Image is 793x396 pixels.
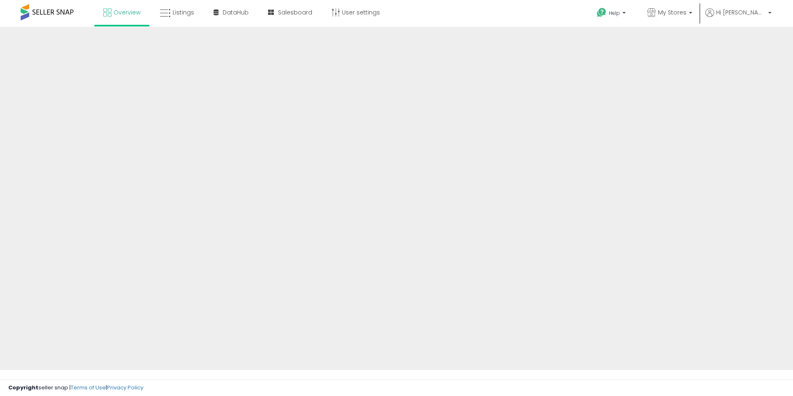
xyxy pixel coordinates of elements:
[114,8,140,17] span: Overview
[609,10,620,17] span: Help
[223,8,249,17] span: DataHub
[590,1,634,27] a: Help
[596,7,607,18] i: Get Help
[278,8,312,17] span: Salesboard
[705,8,772,27] a: Hi [PERSON_NAME]
[658,8,686,17] span: My Stores
[716,8,766,17] span: Hi [PERSON_NAME]
[173,8,194,17] span: Listings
